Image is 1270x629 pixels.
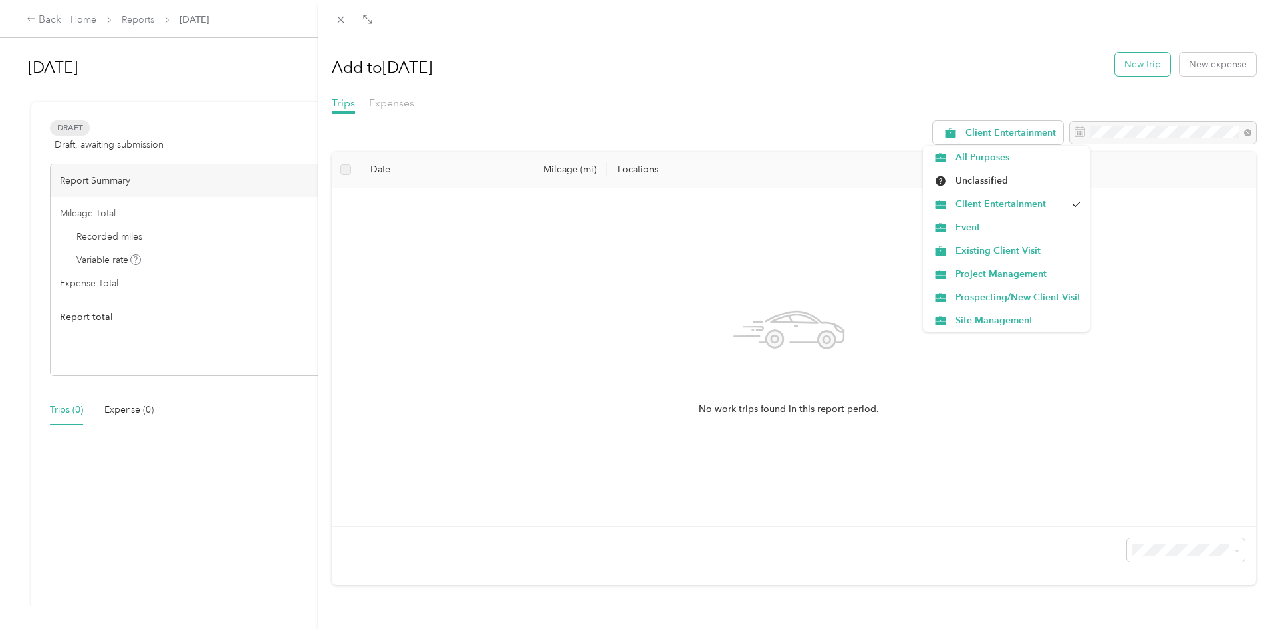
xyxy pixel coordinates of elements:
[1196,554,1270,629] iframe: Everlance-gr Chat Button Frame
[955,220,1080,234] span: Event
[955,290,1080,304] span: Prospecting/New Client Visit
[607,152,1011,188] th: Locations
[369,97,414,109] span: Expenses
[332,51,432,83] h1: Add to [DATE]
[955,244,1080,258] span: Existing Client Visit
[1180,53,1256,76] button: New expense
[1115,53,1170,76] button: New trip
[332,97,355,109] span: Trips
[955,197,1066,211] span: Client Entertainment
[491,152,607,188] th: Mileage (mi)
[955,314,1080,327] span: Site Management
[955,267,1080,281] span: Project Management
[360,152,491,188] th: Date
[965,128,1056,138] span: Client Entertainment
[955,174,1080,188] span: Unclassified
[699,402,879,417] span: No work trips found in this report period.
[955,150,1080,164] span: All Purposes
